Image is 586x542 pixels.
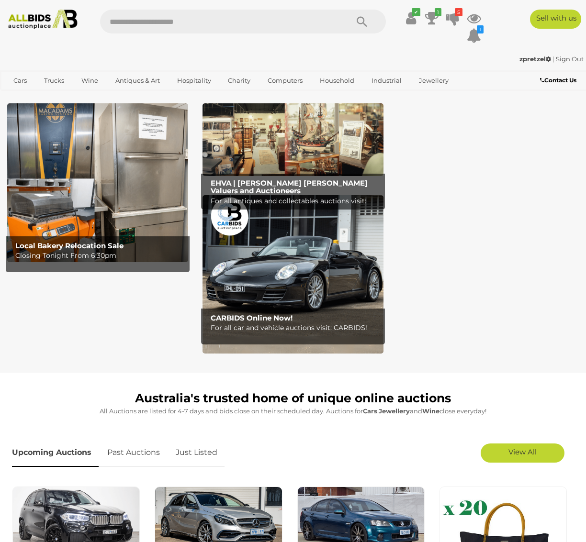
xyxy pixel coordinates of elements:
a: Cars [7,73,33,88]
img: CARBIDS Online Now! [203,195,383,354]
a: Sports [43,88,75,104]
img: EHVA | Evans Hastings Valuers and Auctioneers [203,103,383,176]
a: Household [314,73,361,88]
a: Jewellery [413,73,455,88]
a: Antiques & Art [109,73,166,88]
img: Allbids.com.au [4,10,81,29]
a: 1 [425,10,439,27]
b: EHVA | [PERSON_NAME] [PERSON_NAME] Valuers and Auctioneers [211,178,368,196]
i: 5 [455,8,462,16]
span: | [552,55,554,63]
b: CARBIDS Online Now! [211,313,293,322]
strong: Cars [363,407,377,415]
strong: Jewellery [379,407,410,415]
a: View All [481,443,564,463]
a: 1 [467,27,481,44]
a: Local Bakery Relocation Sale Local Bakery Relocation Sale Closing Tonight From 6:30pm [7,103,188,262]
a: Charity [222,73,257,88]
a: Upcoming Auctions [12,439,99,467]
strong: zpretzel [519,55,551,63]
a: Past Auctions [100,439,167,467]
a: Wine [75,73,104,88]
a: Hospitality [171,73,217,88]
a: CARBIDS Online Now! CARBIDS Online Now! For all car and vehicle auctions visit: CARBIDS! [203,195,383,354]
strong: Wine [422,407,439,415]
i: ✔ [412,8,420,16]
a: Industrial [365,73,408,88]
a: Sell with us [530,10,581,29]
h1: Australia's trusted home of unique online auctions [12,392,574,405]
p: For all antiques and collectables auctions visit: EHVA [211,195,380,219]
p: All Auctions are listed for 4-7 days and bids close on their scheduled day. Auctions for , and cl... [12,406,574,417]
i: 1 [477,25,484,33]
a: Computers [261,73,309,88]
a: Contact Us [540,75,579,86]
span: View All [508,447,537,456]
b: Contact Us [540,77,576,84]
b: Local Bakery Relocation Sale [15,241,124,250]
a: Trucks [38,73,70,88]
img: Local Bakery Relocation Sale [7,103,188,262]
i: 1 [435,8,441,16]
p: For all car and vehicle auctions visit: CARBIDS! [211,322,380,334]
a: 5 [446,10,460,27]
a: zpretzel [519,55,552,63]
a: Sign Out [556,55,584,63]
a: Just Listed [169,439,225,467]
a: ✔ [404,10,418,27]
a: Office [7,88,38,104]
a: EHVA | Evans Hastings Valuers and Auctioneers EHVA | [PERSON_NAME] [PERSON_NAME] Valuers and Auct... [203,103,383,176]
button: Search [338,10,386,33]
p: Closing Tonight From 6:30pm [15,250,185,262]
a: [GEOGRAPHIC_DATA] [79,88,160,104]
